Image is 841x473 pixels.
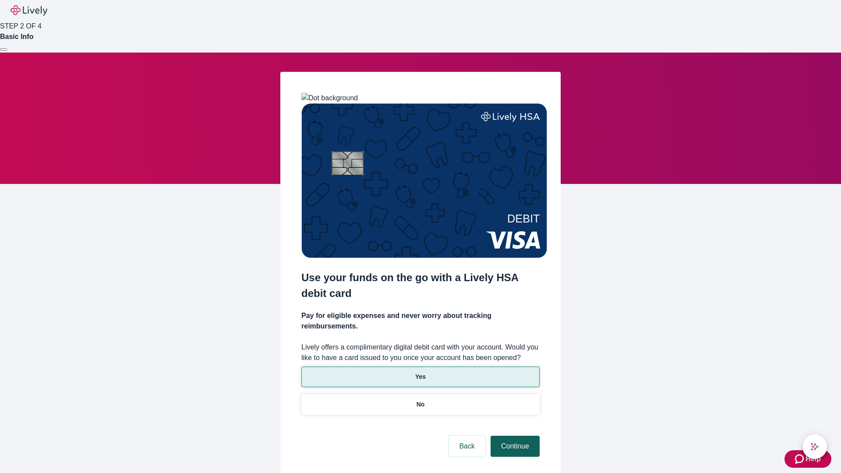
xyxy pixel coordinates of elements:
button: Yes [301,367,540,387]
label: Lively offers a complimentary digital debit card with your account. Would you like to have a card... [301,342,540,363]
button: Back [449,436,485,457]
h2: Use your funds on the go with a Lively HSA debit card [301,270,540,301]
span: Help [806,454,821,464]
img: Dot background [301,93,358,103]
svg: Zendesk support icon [795,454,806,464]
p: No [417,400,425,409]
button: No [301,394,540,415]
p: Yes [415,372,426,381]
button: Zendesk support iconHelp [784,450,831,468]
button: Continue [491,436,540,457]
button: chat [802,434,827,459]
img: Debit card [301,103,547,258]
h4: Pay for eligible expenses and never worry about tracking reimbursements. [301,311,540,332]
svg: Lively AI Assistant [810,442,819,451]
img: Lively [11,5,47,16]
